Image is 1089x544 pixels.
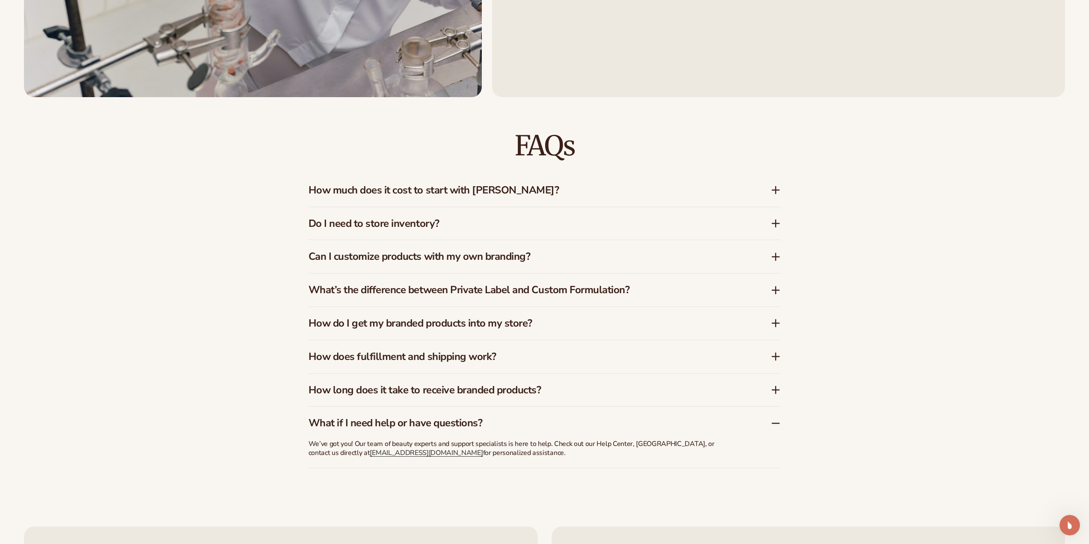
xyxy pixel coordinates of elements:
[309,440,736,458] p: We’ve got you! Our team of beauty experts and support specialists is here to help. Check out our ...
[309,284,745,296] h3: What’s the difference between Private Label and Custom Formulation?
[309,131,781,160] h2: FAQs
[309,317,745,330] h3: How do I get my branded products into my store?
[1059,515,1080,535] iframe: Intercom live chat
[309,184,745,196] h3: How much does it cost to start with [PERSON_NAME]?
[309,384,745,396] h3: How long does it take to receive branded products?
[309,351,745,363] h3: How does fulfillment and shipping work?
[309,417,745,429] h3: What if I need help or have questions?
[273,3,289,19] div: Close
[309,250,745,263] h3: Can I customize products with my own branding?
[6,3,22,20] button: go back
[257,3,273,20] button: Collapse window
[370,448,483,458] a: [EMAIL_ADDRESS][DOMAIN_NAME]
[309,217,745,230] h3: Do I need to store inventory?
